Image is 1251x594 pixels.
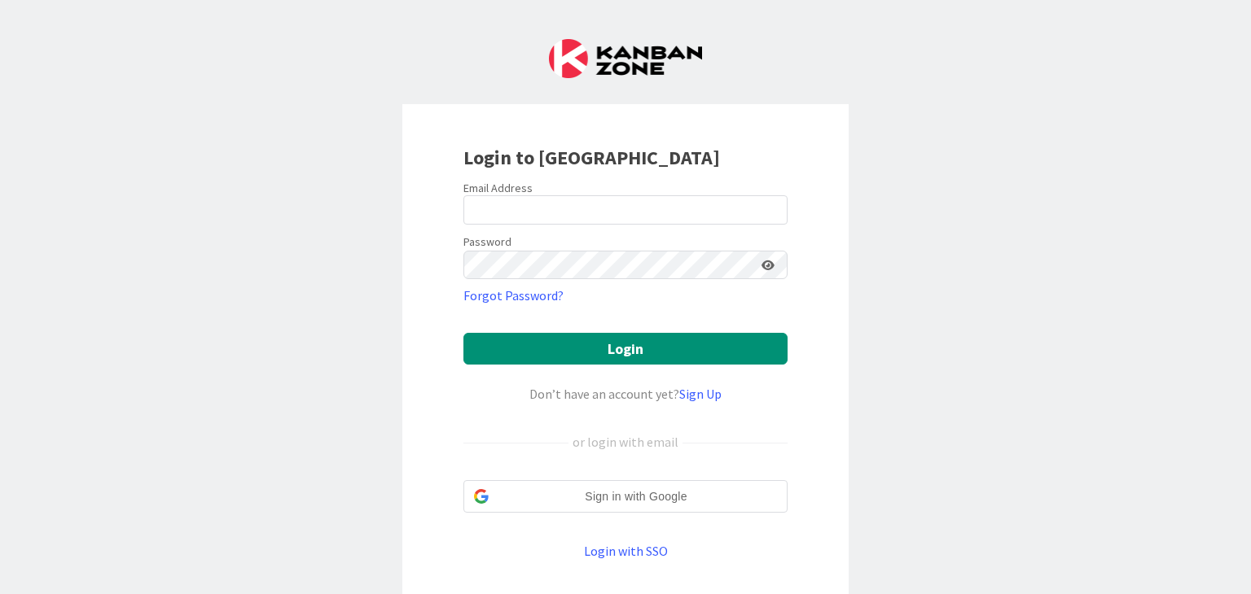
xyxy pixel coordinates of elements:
span: Sign in with Google [495,488,777,505]
button: Login [463,333,788,365]
b: Login to [GEOGRAPHIC_DATA] [463,145,720,170]
a: Login with SSO [584,543,668,559]
div: Sign in with Google [463,480,788,513]
label: Password [463,234,511,251]
div: Don’t have an account yet? [463,384,788,404]
label: Email Address [463,181,533,195]
div: or login with email [568,432,683,452]
a: Sign Up [679,386,722,402]
img: Kanban Zone [549,39,702,78]
a: Forgot Password? [463,286,564,305]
